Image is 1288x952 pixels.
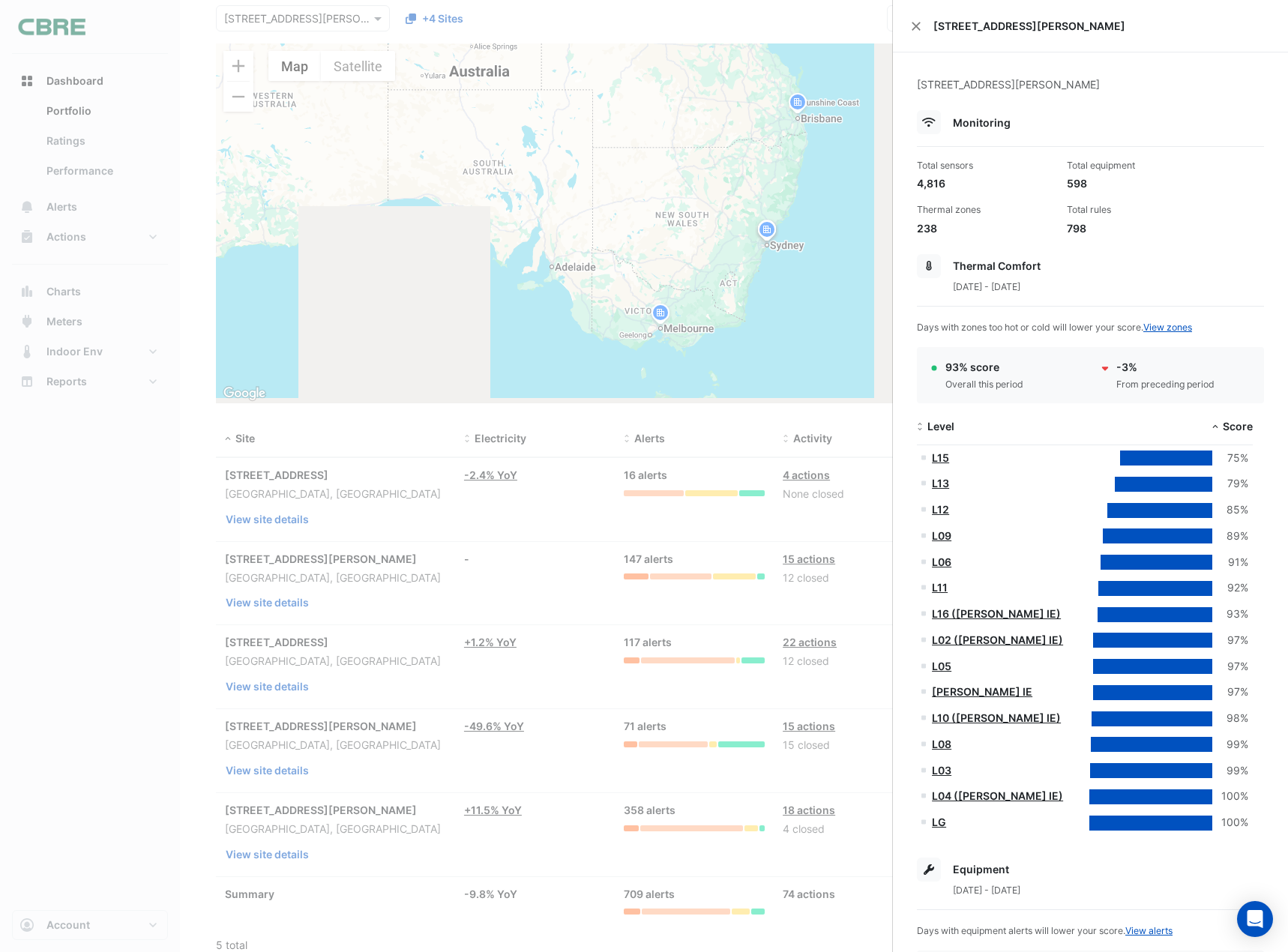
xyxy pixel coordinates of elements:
[917,203,1055,217] div: Thermal zones
[1223,420,1253,433] span: Score
[945,378,1023,391] div: Overall this period
[911,21,921,31] button: Close
[933,18,1270,34] span: [STREET_ADDRESS][PERSON_NAME]
[932,816,946,828] a: LG
[1116,359,1215,375] div: -3%
[1116,378,1215,391] div: From preceding period
[953,863,1009,876] span: Equipment
[917,322,1192,333] span: Days with zones too hot or cold will lower your score.
[1237,901,1273,937] div: Open Intercom Messenger
[1212,528,1248,545] div: 89%
[1212,788,1248,805] div: 100%
[932,711,1061,724] a: L10 ([PERSON_NAME] IE)
[1125,925,1173,936] a: View alerts
[932,451,949,464] a: L15
[1067,220,1205,236] div: 798
[932,477,949,489] a: L13
[932,738,951,750] a: L08
[945,359,1023,375] div: 93% score
[932,789,1063,802] a: L04 ([PERSON_NAME] IE)
[1212,554,1248,571] div: 91%
[917,220,1055,236] div: 238
[917,175,1055,191] div: 4,816
[932,529,951,542] a: L09
[917,76,1264,110] div: [STREET_ADDRESS][PERSON_NAME]
[953,281,1020,292] span: [DATE] - [DATE]
[953,116,1011,129] span: Monitoring
[1067,159,1205,172] div: Total equipment
[1212,606,1248,623] div: 93%
[932,503,949,516] a: L12
[953,885,1020,896] span: [DATE] - [DATE]
[953,259,1041,272] span: Thermal Comfort
[1212,450,1248,467] div: 75%
[1067,203,1205,217] div: Total rules
[917,925,1173,936] span: Days with equipment alerts will lower your score.
[932,607,1061,620] a: L16 ([PERSON_NAME] IE)
[1212,710,1248,727] div: 98%
[1212,684,1248,701] div: 97%
[932,581,948,594] a: L11
[932,633,1063,646] a: L02 ([PERSON_NAME] IE)
[932,555,951,568] a: L06
[1212,658,1248,675] div: 97%
[932,764,951,777] a: L03
[932,660,951,672] a: L05
[1067,175,1205,191] div: 598
[1212,762,1248,780] div: 99%
[927,420,954,433] span: Level
[1212,814,1248,831] div: 100%
[1212,475,1248,492] div: 79%
[1212,501,1248,519] div: 85%
[1212,632,1248,649] div: 97%
[1143,322,1192,333] a: View zones
[1212,736,1248,753] div: 99%
[932,685,1032,698] a: [PERSON_NAME] IE
[1212,579,1248,597] div: 92%
[917,159,1055,172] div: Total sensors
